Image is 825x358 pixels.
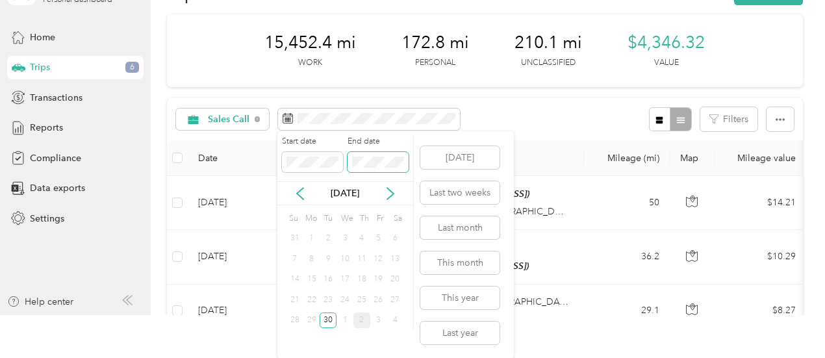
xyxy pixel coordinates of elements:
div: 30 [320,313,336,329]
td: [DATE] [188,285,285,338]
div: 29 [303,313,320,329]
div: 18 [353,272,370,288]
div: Mo [303,210,318,228]
span: Data exports [30,181,85,195]
div: 1 [336,313,353,329]
div: 7 [286,251,303,267]
th: Map [670,140,715,176]
div: 16 [320,272,336,288]
span: Home [30,31,55,44]
label: End date [348,136,409,147]
span: Settings [30,212,64,225]
div: 11 [353,251,370,267]
td: [DATE] [188,230,285,284]
div: 1 [303,231,320,247]
button: [DATE] [420,146,500,169]
div: 3 [370,313,387,329]
div: 3 [336,231,353,247]
td: 36.2 [584,230,670,284]
span: Reports [30,121,63,134]
button: Last two weeks [420,181,500,204]
span: 210.1 mi [514,32,582,53]
div: 28 [286,313,303,329]
button: This month [420,251,500,274]
p: Unclassified [521,57,576,69]
div: Su [286,210,299,228]
div: 2 [353,313,370,329]
div: 14 [286,272,303,288]
div: 9 [320,251,336,267]
div: 4 [387,313,403,329]
div: 17 [336,272,353,288]
span: 15,452.4 mi [264,32,356,53]
p: Personal [415,57,455,69]
button: Last year [420,322,500,344]
div: 12 [370,251,387,267]
div: 13 [387,251,403,267]
span: Trips [30,60,50,74]
div: Sa [391,210,403,228]
div: 23 [320,292,336,308]
span: Sales Call [208,115,250,124]
div: 21 [286,292,303,308]
button: Last month [420,216,500,239]
div: 2 [320,231,336,247]
span: 1252 [GEOGRAPHIC_DATA], [GEOGRAPHIC_DATA], [GEOGRAPHIC_DATA] [357,296,672,307]
div: 6 [387,231,403,247]
div: 24 [336,292,353,308]
td: $8.27 [715,285,806,338]
p: Value [654,57,679,69]
span: 172.8 mi [401,32,469,53]
div: 22 [303,292,320,308]
p: [DATE] [318,186,372,200]
div: 20 [387,272,403,288]
th: Mileage (mi) [584,140,670,176]
div: Tu [322,210,334,228]
div: 4 [353,231,370,247]
button: Filters [700,107,757,131]
div: 15 [303,272,320,288]
button: Help center [7,295,73,309]
div: 10 [336,251,353,267]
p: Work [298,57,322,69]
td: [DATE] [188,176,285,230]
td: $10.29 [715,230,806,284]
div: 19 [370,272,387,288]
td: 29.1 [584,285,670,338]
span: Transactions [30,91,82,105]
th: Mileage value [715,140,806,176]
div: Th [358,210,370,228]
span: Compliance [30,151,81,165]
button: This year [420,287,500,309]
span: 6 [125,62,139,73]
div: We [338,210,353,228]
div: 27 [387,292,403,308]
iframe: Everlance-gr Chat Button Frame [752,285,825,358]
td: $14.21 [715,176,806,230]
div: 8 [303,251,320,267]
div: 26 [370,292,387,308]
div: 31 [286,231,303,247]
div: 5 [370,231,387,247]
label: Start date [282,136,343,147]
th: Date [188,140,285,176]
div: 25 [353,292,370,308]
div: Fr [374,210,387,228]
span: $4,346.32 [628,32,705,53]
td: 50 [584,176,670,230]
